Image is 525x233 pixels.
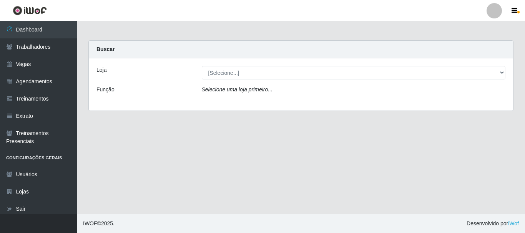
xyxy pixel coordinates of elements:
label: Função [96,86,115,94]
label: Loja [96,66,106,74]
i: Selecione uma loja primeiro... [202,86,272,93]
span: Desenvolvido por [467,220,519,228]
strong: Buscar [96,46,115,52]
img: CoreUI Logo [13,6,47,15]
span: © 2025 . [83,220,115,228]
span: IWOF [83,220,97,226]
a: iWof [508,220,519,226]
